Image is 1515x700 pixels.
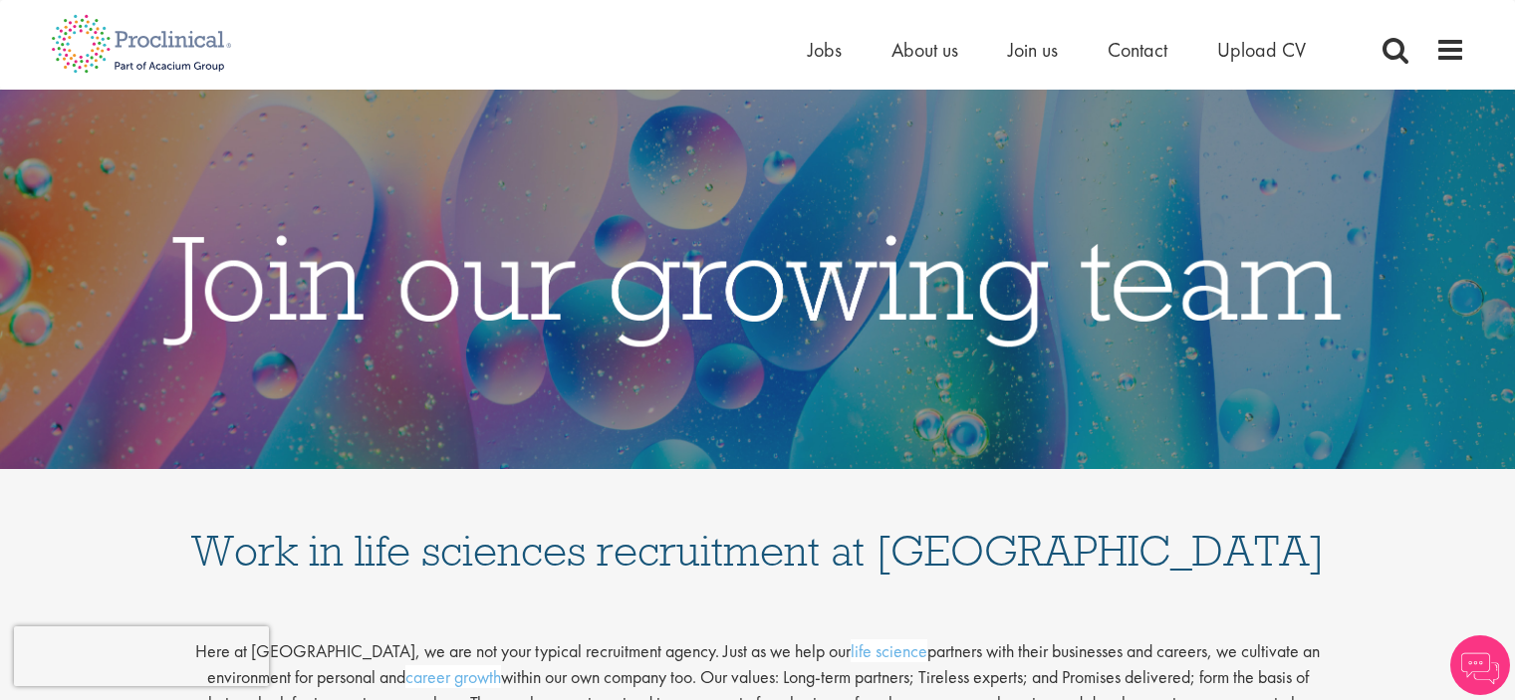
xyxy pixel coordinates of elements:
h1: Work in life sciences recruitment at [GEOGRAPHIC_DATA] [190,489,1326,573]
a: Contact [1108,37,1167,63]
a: career growth [405,665,501,688]
a: Jobs [808,37,842,63]
a: life science [851,639,927,662]
a: About us [891,37,958,63]
iframe: reCAPTCHA [14,626,269,686]
a: Join us [1008,37,1058,63]
a: Upload CV [1217,37,1306,63]
img: Chatbot [1450,635,1510,695]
